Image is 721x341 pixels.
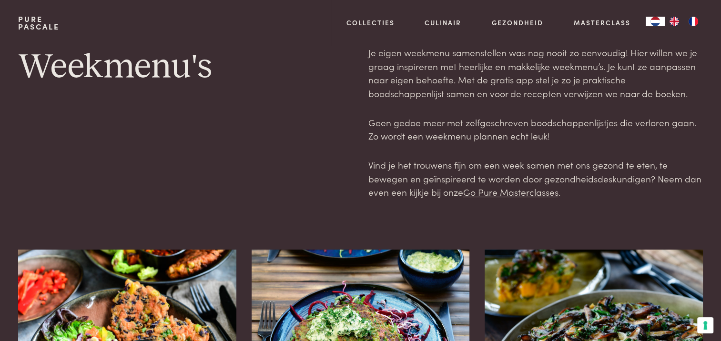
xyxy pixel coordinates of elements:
button: Uw voorkeuren voor toestemming voor trackingtechnologieën [697,317,713,333]
a: Go Pure Masterclasses [463,185,558,198]
a: PurePascale [18,15,60,30]
a: Culinair [425,18,461,28]
ul: Language list [665,17,703,26]
a: EN [665,17,684,26]
a: Masterclass [574,18,630,28]
p: Je eigen weekmenu samenstellen was nog nooit zo eenvoudig! Hier willen we je graag inspireren met... [368,46,702,100]
aside: Language selected: Nederlands [646,17,703,26]
h1: Weekmenu's [18,46,353,89]
p: Vind je het trouwens fijn om een week samen met ons gezond te eten, te bewegen en geïnspireerd te... [368,158,702,199]
a: FR [684,17,703,26]
div: Language [646,17,665,26]
p: Geen gedoe meer met zelfgeschreven boodschappenlijstjes die verloren gaan. Zo wordt een weekmenu ... [368,116,702,143]
a: Collecties [346,18,395,28]
a: Gezondheid [492,18,543,28]
a: NL [646,17,665,26]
